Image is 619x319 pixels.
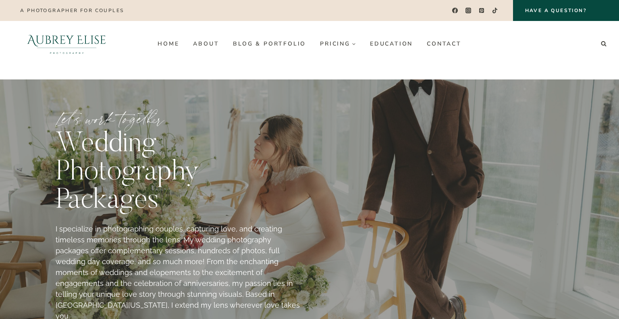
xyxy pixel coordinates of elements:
[489,5,501,17] a: TikTok
[363,37,420,50] a: Education
[598,38,609,50] button: View Search Form
[449,5,461,17] a: Facebook
[20,8,124,13] p: A photographer for couples
[313,37,363,50] a: Pricing
[10,21,124,67] img: Aubrey Elise Photography
[476,5,488,17] a: Pinterest
[226,37,313,50] a: Blog & Portfolio
[420,37,469,50] a: Contact
[463,5,474,17] a: Instagram
[56,131,303,215] h1: wedding photography packages
[186,37,226,50] a: About
[56,111,303,127] p: Let’s work together
[151,37,186,50] a: Home
[151,37,468,50] nav: Primary
[320,41,356,47] span: Pricing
